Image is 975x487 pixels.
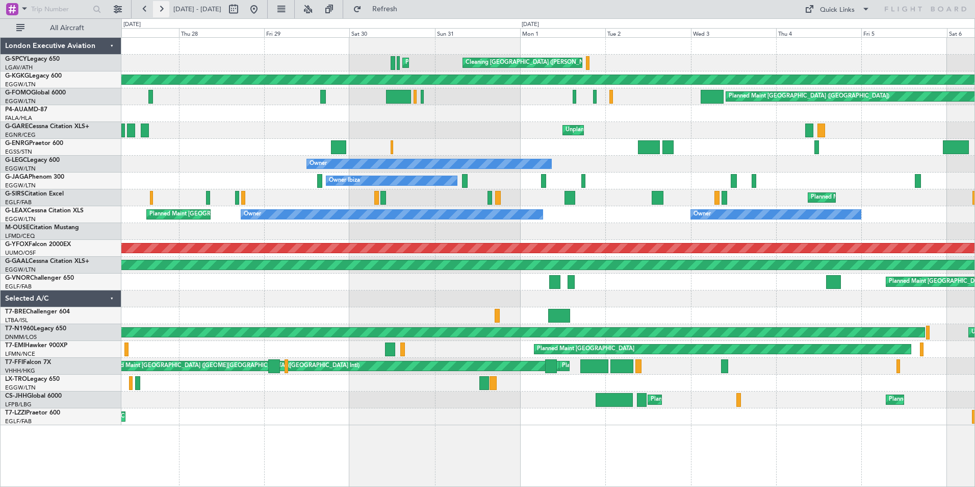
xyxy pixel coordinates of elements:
[5,107,28,113] span: P4-AUA
[5,199,32,206] a: EGLF/FAB
[5,333,37,341] a: DNMM/LOS
[5,215,36,223] a: EGGW/LTN
[5,208,84,214] a: G-LEAXCessna Citation XLS
[5,232,35,240] a: LFMD/CEQ
[5,367,35,375] a: VHHH/HKG
[5,73,29,79] span: G-KGKG
[27,25,108,32] span: All Aircraft
[5,241,71,248] a: G-YFOXFalcon 2000EX
[5,316,28,324] a: LTBA/ISL
[5,376,27,382] span: LX-TRO
[5,350,35,358] a: LFMN/NCE
[348,1,409,17] button: Refresh
[93,28,178,37] div: Wed 27
[5,376,60,382] a: LX-TROLegacy 650
[5,98,36,105] a: EGGW/LTN
[5,283,32,290] a: EGLF/FAB
[5,275,30,281] span: G-VNOR
[5,157,60,163] a: G-LEGCLegacy 600
[5,359,51,366] a: T7-FFIFalcon 7X
[691,28,776,37] div: Wed 3
[466,55,609,70] div: Cleaning [GEOGRAPHIC_DATA] ([PERSON_NAME] Intl)
[5,309,26,315] span: T7-BRE
[5,114,32,122] a: FALA/HLA
[776,28,861,37] div: Thu 4
[123,20,141,29] div: [DATE]
[5,343,67,349] a: T7-EMIHawker 900XP
[179,28,264,37] div: Thu 28
[5,266,36,274] a: EGGW/LTN
[5,174,64,180] a: G-JAGAPhenom 300
[5,410,26,416] span: T7-LZZI
[861,28,946,37] div: Fri 5
[5,343,25,349] span: T7-EMI
[566,123,658,138] div: Unplanned Maint [PERSON_NAME]
[5,148,32,156] a: EGSS/STN
[5,73,62,79] a: G-KGKGLegacy 600
[5,182,36,189] a: EGGW/LTN
[5,241,29,248] span: G-YFOX
[5,258,29,264] span: G-GAAL
[349,28,434,37] div: Sat 30
[5,56,60,62] a: G-SPCYLegacy 650
[405,55,523,70] div: Planned Maint Athens ([PERSON_NAME] Intl)
[364,6,406,13] span: Refresh
[5,249,36,257] a: UUMO/OSF
[5,225,79,231] a: M-OUSECitation Mustang
[729,89,889,104] div: Planned Maint [GEOGRAPHIC_DATA] ([GEOGRAPHIC_DATA])
[820,5,855,15] div: Quick Links
[5,326,66,332] a: T7-N1960Legacy 650
[5,225,30,231] span: M-OUSE
[5,275,74,281] a: G-VNORChallenger 650
[244,207,261,222] div: Owner
[5,174,29,180] span: G-JAGA
[5,56,27,62] span: G-SPCY
[5,384,36,392] a: EGGW/LTN
[5,124,29,130] span: G-GARE
[5,165,36,173] a: EGGW/LTN
[800,1,875,17] button: Quick Links
[694,207,711,222] div: Owner
[5,157,27,163] span: G-LEGC
[11,20,111,36] button: All Aircraft
[5,191,64,197] a: G-SIRSCitation Excel
[5,258,89,264] a: G-GAALCessna Citation XLS+
[5,359,23,366] span: T7-FFI
[5,64,33,71] a: LGAV/ATH
[5,81,36,88] a: EGGW/LTN
[103,358,273,374] div: Planned Maint [GEOGRAPHIC_DATA] ([GEOGRAPHIC_DATA] Intl)
[5,140,63,147] a: G-ENRGPraetor 600
[329,173,360,188] div: Owner Ibiza
[562,358,732,374] div: Planned Maint [GEOGRAPHIC_DATA] ([GEOGRAPHIC_DATA] Intl)
[264,28,349,37] div: Fri 29
[5,140,29,147] span: G-ENRG
[5,418,32,425] a: EGLF/FAB
[5,393,62,399] a: CS-JHHGlobal 6000
[5,326,34,332] span: T7-N1960
[605,28,690,37] div: Tue 2
[5,393,27,399] span: CS-JHH
[39,409,207,424] div: Unplanned Maint [GEOGRAPHIC_DATA] ([GEOGRAPHIC_DATA])
[811,190,971,205] div: Planned Maint [GEOGRAPHIC_DATA] ([GEOGRAPHIC_DATA])
[5,191,24,197] span: G-SIRS
[5,90,66,96] a: G-FOMOGlobal 6000
[520,28,605,37] div: Mon 1
[435,28,520,37] div: Sun 31
[5,90,31,96] span: G-FOMO
[173,5,221,14] span: [DATE] - [DATE]
[522,20,539,29] div: [DATE]
[5,131,36,139] a: EGNR/CEG
[310,156,327,172] div: Owner
[651,392,811,407] div: Planned Maint [GEOGRAPHIC_DATA] ([GEOGRAPHIC_DATA])
[5,208,27,214] span: G-LEAX
[149,207,310,222] div: Planned Maint [GEOGRAPHIC_DATA] ([GEOGRAPHIC_DATA])
[5,309,70,315] a: T7-BREChallenger 604
[5,107,47,113] a: P4-AUAMD-87
[31,2,90,17] input: Trip Number
[5,410,60,416] a: T7-LZZIPraetor 600
[5,124,89,130] a: G-GARECessna Citation XLS+
[537,342,634,357] div: Planned Maint [GEOGRAPHIC_DATA]
[5,401,32,408] a: LFPB/LBG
